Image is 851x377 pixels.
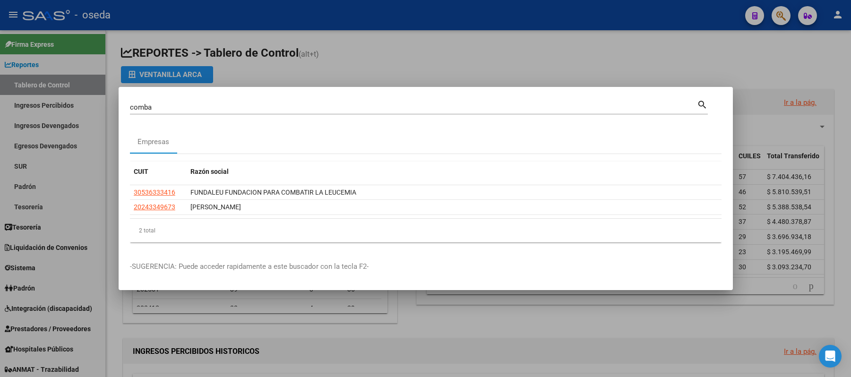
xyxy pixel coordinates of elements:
[134,168,148,175] span: CUIT
[190,188,356,196] span: FUNDALEU FUNDACION PARA COMBATIR LA LEUCEMIA
[130,162,187,182] datatable-header-cell: CUIT
[138,137,169,147] div: Empresas
[190,203,241,211] span: COMBA JAVIER PABLO
[134,188,175,196] span: 30536333416
[819,345,842,368] div: Open Intercom Messenger
[697,98,708,110] mat-icon: search
[187,162,722,182] datatable-header-cell: Razón social
[130,219,722,242] div: 2 total
[190,168,229,175] span: Razón social
[134,203,175,211] span: 20243349673
[130,261,722,272] p: -SUGERENCIA: Puede acceder rapidamente a este buscador con la tecla F2-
